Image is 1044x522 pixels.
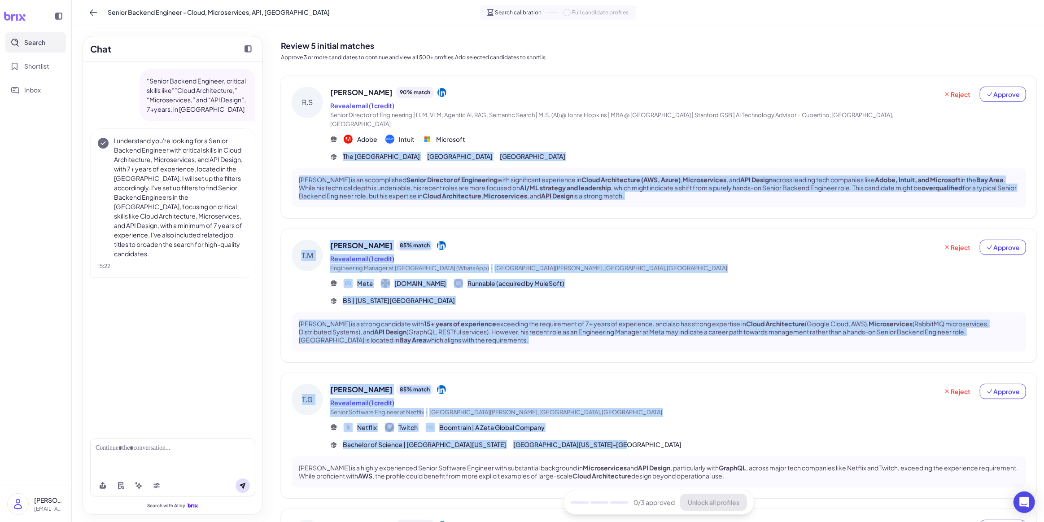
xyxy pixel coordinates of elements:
button: Send message [236,478,250,493]
img: 公司logo [423,135,432,144]
strong: Cloud Architecture [572,472,631,480]
button: Collapse chat [241,42,255,56]
span: Approve [986,243,1020,252]
span: Senior Director of Engineering | LLM, VLM, Agentic AI, RAG, Semantic Search | M.S. (AI) @ Johns H... [330,111,796,118]
img: user_logo.png [8,494,28,514]
div: 85 % match [396,240,433,251]
span: [PERSON_NAME] [330,240,393,251]
span: [GEOGRAPHIC_DATA] [500,152,565,161]
p: [PERSON_NAME] [34,496,64,505]
strong: Bay Area [976,175,1003,184]
span: Cupertino,[GEOGRAPHIC_DATA],[GEOGRAPHIC_DATA] [330,111,894,127]
img: 公司logo [381,279,390,288]
img: 公司logo [344,279,353,288]
span: Search with AI by [148,503,186,509]
img: 公司logo [385,135,394,144]
strong: Microservices [483,192,527,200]
button: Reject [938,384,976,399]
p: [EMAIL_ADDRESS][DOMAIN_NAME] [34,505,64,513]
button: Approve [980,240,1026,255]
img: 公司logo [454,279,463,288]
span: · [426,408,428,416]
span: Runnable (acquired by MuleSoft) [467,279,564,288]
p: [PERSON_NAME] is an accomplished with significant experience in , , and across leading tech compa... [299,175,1019,200]
strong: Microservices [869,320,913,328]
span: Adobe [357,135,377,144]
strong: Cloud Architecture [423,192,481,200]
span: · [798,111,800,118]
span: Shortlist [24,61,49,71]
span: [GEOGRAPHIC_DATA][PERSON_NAME],[GEOGRAPHIC_DATA],[GEOGRAPHIC_DATA] [494,264,727,272]
strong: Adobe, Intuit, and Microsoft [875,175,961,184]
span: [GEOGRAPHIC_DATA][US_STATE]-[GEOGRAPHIC_DATA] [513,440,681,449]
strong: Microservices [583,464,627,472]
button: Search [5,32,66,53]
strong: overqualified [922,184,962,192]
strong: 15+ years of experience [424,320,496,328]
h2: Review 5 initial matches [281,39,1037,52]
strong: Cloud Architecture (AWS, Azure) [581,175,681,184]
span: [PERSON_NAME] [330,384,393,395]
button: Approve [980,384,1026,399]
span: Intuit [399,135,415,144]
span: Search calibration [495,9,542,17]
span: Engineering Manager at [GEOGRAPHIC_DATA] (WhatsApp) [330,264,489,272]
button: Reject [938,87,976,102]
strong: AWS [358,472,372,480]
button: Inbox [5,80,66,100]
p: I understand you're looking for a Senior Backend Engineer with critical skills in Cloud Architect... [114,136,248,259]
p: Approve 3 or more candidates to continue and view all 500+ profiles.Add selected candidates to sh... [281,53,1037,61]
span: 0 /3 approved [633,498,675,507]
strong: Cloud Architecture [746,320,805,328]
p: [PERSON_NAME] is a highly experienced Senior Software Engineer with substantial background in and... [299,464,1019,480]
strong: AI/ML strategy and leadership [520,184,611,192]
p: “Senior Backend Engineer, critical skills like””Cloud Architecture,” “Microservices,” and “APl De... [147,76,248,114]
img: 公司logo [385,423,394,432]
button: Reveal email (1 credit) [330,101,394,110]
div: T.M [292,240,323,271]
button: Shortlist [5,56,66,76]
div: 85 % match [396,384,433,395]
img: 公司logo [344,135,353,144]
span: Reject [944,387,970,396]
span: The [GEOGRAPHIC_DATA] [343,152,420,161]
button: Reveal email (1 credit) [330,254,394,263]
span: Approve [986,90,1020,99]
span: Boomtrain | A Zeta Global Company [439,423,545,432]
span: [DOMAIN_NAME] [394,279,446,288]
span: Meta [357,279,373,288]
span: · [491,264,493,272]
strong: API Design [541,192,573,200]
span: Reject [944,90,970,99]
strong: GraphQL [719,464,746,472]
span: Full candidate profiles [572,9,629,17]
div: Open Intercom Messenger [1013,491,1035,513]
strong: Microservices [682,175,726,184]
span: Search [24,38,45,47]
div: 90 % match [396,87,434,98]
span: Senior Software Engineer at Netflix [330,408,424,416]
div: R.S [292,87,323,118]
span: Senior Backend Engineer - Cloud, Microservices, API, [GEOGRAPHIC_DATA] [108,8,330,17]
strong: Senior Director of Engineering [406,175,498,184]
h2: Chat [90,42,111,56]
span: Bachelor of Science | [GEOGRAPHIC_DATA][US_STATE] [343,440,506,449]
strong: API Design [740,175,773,184]
span: Microsoft [436,135,465,144]
strong: Bay Area [399,336,426,344]
div: T.G [292,384,323,415]
span: Twitch [398,423,418,432]
div: 15:22 [98,262,248,270]
span: Reject [944,243,970,252]
span: Inbox [24,85,41,95]
img: 公司logo [344,423,353,432]
p: [PERSON_NAME] is a strong candidate with exceeding the requirement of 7+ years of experience, and... [299,320,1019,344]
button: Approve [980,87,1026,102]
button: Reveal email (1 credit) [330,398,394,408]
button: Reject [938,240,976,255]
strong: API Design [638,464,670,472]
span: Approve [986,387,1020,396]
span: [GEOGRAPHIC_DATA] [427,152,493,161]
span: BS | [US_STATE][GEOGRAPHIC_DATA] [343,296,455,305]
img: 公司logo [426,423,435,432]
